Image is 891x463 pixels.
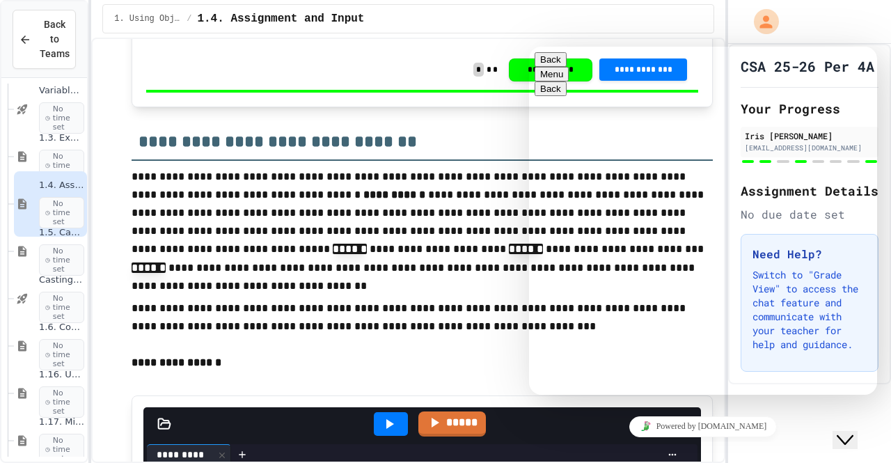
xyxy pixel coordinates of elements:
[114,13,181,24] span: 1. Using Objects and Methods
[40,17,70,61] span: Back to Teams
[39,180,84,191] span: 1.4. Assignment and Input
[187,13,191,24] span: /
[197,10,364,27] span: 1.4. Assignment and Input
[39,244,84,276] span: No time set
[39,369,84,381] span: 1.16. Unit Summary 1a (1.1-1.6)
[39,274,84,286] span: Casting and Ranges of variables - Quiz
[833,407,877,449] iframe: chat widget
[39,132,84,144] span: 1.3. Expressions and Output [New]
[39,85,84,97] span: Variables and Data Types - Quiz
[39,416,84,428] span: 1.17. Mixed Up Code Practice 1.1-1.6
[39,322,84,333] span: 1.6. Compound Assignment Operators
[529,47,877,395] iframe: chat widget
[39,227,84,239] span: 1.5. Casting and Ranges of Values
[13,10,76,69] button: Back to Teams
[39,197,84,229] span: No time set
[739,6,782,38] div: My Account
[529,411,877,442] iframe: chat widget
[39,150,84,182] span: No time set
[39,102,84,134] span: No time set
[39,386,84,418] span: No time set
[39,339,84,371] span: No time set
[39,292,84,324] span: No time set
